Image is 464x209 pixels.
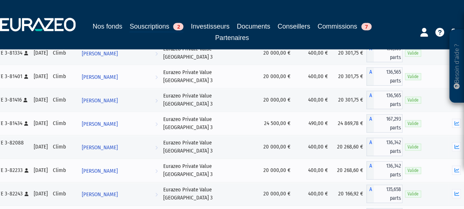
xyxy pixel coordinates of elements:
i: [Français] Personne physique [24,51,28,55]
span: 167,293 parts [374,114,402,133]
i: [Français] Personne physique [24,74,28,79]
td: 400,00 € [294,41,331,65]
td: 20 301,75 € [331,65,366,88]
i: Voir l'investisseur [155,47,158,60]
td: 20 166,92 € [331,182,366,206]
i: Voir l'investisseur [155,94,158,107]
div: Eurazeo Private Value [GEOGRAPHIC_DATA] 3 [163,69,254,84]
a: [PERSON_NAME] [78,116,160,131]
span: A [366,114,374,133]
span: Valide [405,50,421,57]
span: [PERSON_NAME] [81,70,117,84]
td: 24 869,78 € [331,112,366,135]
div: A - Eurazeo Private Value Europe 3 [366,91,402,109]
div: Eurazeo Private Value [GEOGRAPHIC_DATA] 3 [163,115,254,131]
span: Valide [405,97,421,104]
i: Voir l'investisseur [155,188,158,201]
td: 20 000,00 € [256,135,294,159]
div: [DATE] [34,190,48,198]
div: [DATE] [34,96,48,104]
td: Climb [50,41,78,65]
a: [PERSON_NAME] [78,187,160,201]
a: Investisseurs [191,21,229,32]
a: [PERSON_NAME] [78,140,160,154]
a: Partenaires [215,33,249,43]
td: 20 000,00 € [256,88,294,112]
td: 400,00 € [294,182,331,206]
a: [PERSON_NAME] [78,69,160,84]
div: [DATE] [34,73,48,80]
i: Voir l'investisseur [155,141,158,154]
td: 20 301,75 € [331,41,366,65]
td: 20 000,00 € [256,182,294,206]
div: Eurazeo Private Value [GEOGRAPHIC_DATA] 3 [163,139,254,155]
a: [PERSON_NAME] [78,163,160,178]
td: Climb [50,88,78,112]
i: [Français] Personne physique [24,121,28,126]
div: Eurazeo Private Value [GEOGRAPHIC_DATA] 3 [163,162,254,178]
a: [PERSON_NAME] [78,93,160,107]
td: 490,00 € [294,112,331,135]
td: 20 268,60 € [331,159,366,182]
span: 135,658 parts [374,185,402,203]
a: Nos fonds [92,21,122,32]
span: A [366,161,374,180]
i: Voir l'investisseur [155,70,158,84]
p: Besoin d'aide ? [453,33,461,99]
td: Climb [50,135,78,159]
div: A - Eurazeo Private Value Europe 3 [366,67,402,86]
td: Climb [50,182,78,206]
td: 400,00 € [294,65,331,88]
span: 2 [173,23,183,30]
span: Valide [405,120,421,127]
span: [PERSON_NAME] [81,117,117,131]
div: Eurazeo Private Value [GEOGRAPHIC_DATA] 3 [163,45,254,61]
span: [PERSON_NAME] [81,164,117,178]
span: Valide [405,73,421,80]
span: A [366,138,374,156]
span: 136,565 parts [374,67,402,86]
span: A [366,91,374,109]
a: Commissions7 [318,21,372,32]
a: Conseillers [278,21,310,32]
div: Eurazeo Private Value [GEOGRAPHIC_DATA] 3 [163,92,254,108]
span: [PERSON_NAME] [81,141,117,154]
span: 136,342 parts [374,161,402,180]
td: 20 000,00 € [256,41,294,65]
td: 400,00 € [294,88,331,112]
a: [PERSON_NAME] [78,46,160,60]
i: [Français] Personne physique [25,192,29,196]
a: Souscriptions2 [129,21,183,33]
td: 24 500,00 € [256,112,294,135]
span: 7 [361,23,372,30]
i: Voir l'investisseur [155,164,158,178]
div: A - Eurazeo Private Value Europe 3 [366,44,402,62]
span: 136,565 parts [374,44,402,62]
div: [DATE] [34,120,48,127]
span: Valide [405,167,421,174]
span: A [366,44,374,62]
span: A [366,185,374,203]
td: Climb [50,65,78,88]
span: [PERSON_NAME] [81,188,117,201]
span: [PERSON_NAME] [81,94,117,107]
div: A - Eurazeo Private Value Europe 3 [366,185,402,203]
td: 20 301,75 € [331,88,366,112]
td: 400,00 € [294,159,331,182]
span: A [366,67,374,86]
div: Eurazeo Private Value [GEOGRAPHIC_DATA] 3 [163,186,254,202]
span: [PERSON_NAME] [81,47,117,60]
td: 20 000,00 € [256,65,294,88]
span: Valide [405,191,421,198]
div: A - Eurazeo Private Value Europe 3 [366,114,402,133]
div: [DATE] [34,143,48,151]
span: 136,565 parts [374,91,402,109]
i: Voir l'investisseur [155,117,158,131]
div: A - Eurazeo Private Value Europe 3 [366,161,402,180]
td: Climb [50,159,78,182]
i: [Français] Personne physique [25,168,29,173]
td: 20 268,60 € [331,135,366,159]
td: 20 000,00 € [256,159,294,182]
div: [DATE] [34,49,48,57]
td: Climb [50,112,78,135]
